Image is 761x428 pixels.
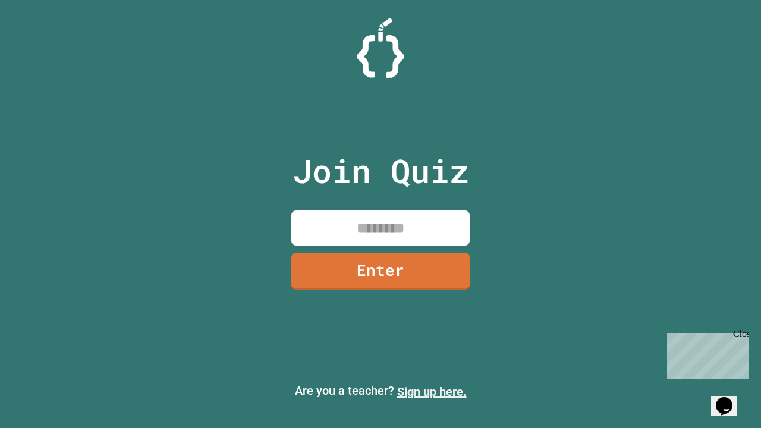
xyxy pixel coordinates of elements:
a: Sign up here. [397,385,467,399]
iframe: chat widget [711,380,749,416]
img: Logo.svg [357,18,404,78]
p: Join Quiz [293,146,469,196]
iframe: chat widget [662,329,749,379]
a: Enter [291,253,470,290]
p: Are you a teacher? [10,382,751,401]
div: Chat with us now!Close [5,5,82,75]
